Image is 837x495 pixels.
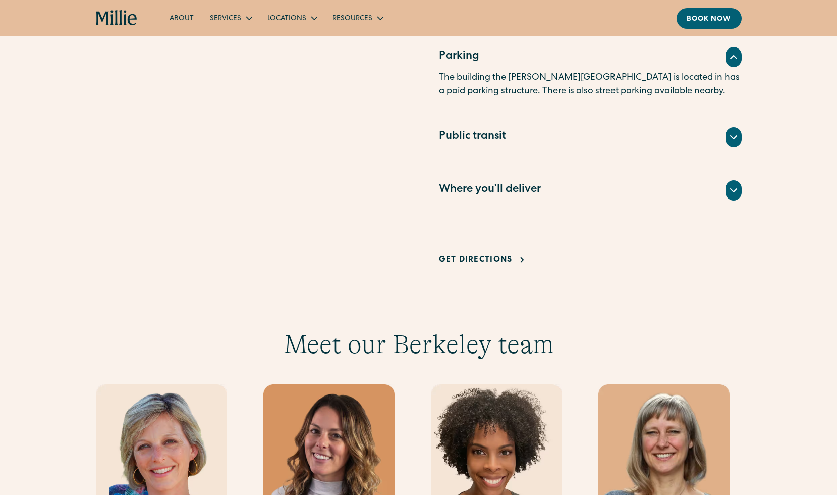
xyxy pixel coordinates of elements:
div: Where you’ll deliver [439,182,541,199]
div: Book now [687,14,732,25]
p: The building the [PERSON_NAME][GEOGRAPHIC_DATA] is located in has a paid parking structure. There... [439,71,742,98]
div: Services [202,10,259,26]
a: Book now [677,8,742,29]
div: Get Directions [439,254,513,266]
a: Get Directions [439,254,529,266]
div: Locations [259,10,324,26]
div: Resources [332,14,372,24]
div: Locations [267,14,306,24]
div: Services [210,14,241,24]
a: About [161,10,202,26]
h3: Meet our Berkeley team [96,329,742,360]
div: Public transit [439,129,506,145]
div: Resources [324,10,390,26]
a: home [96,10,138,26]
div: Parking [439,48,479,65]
